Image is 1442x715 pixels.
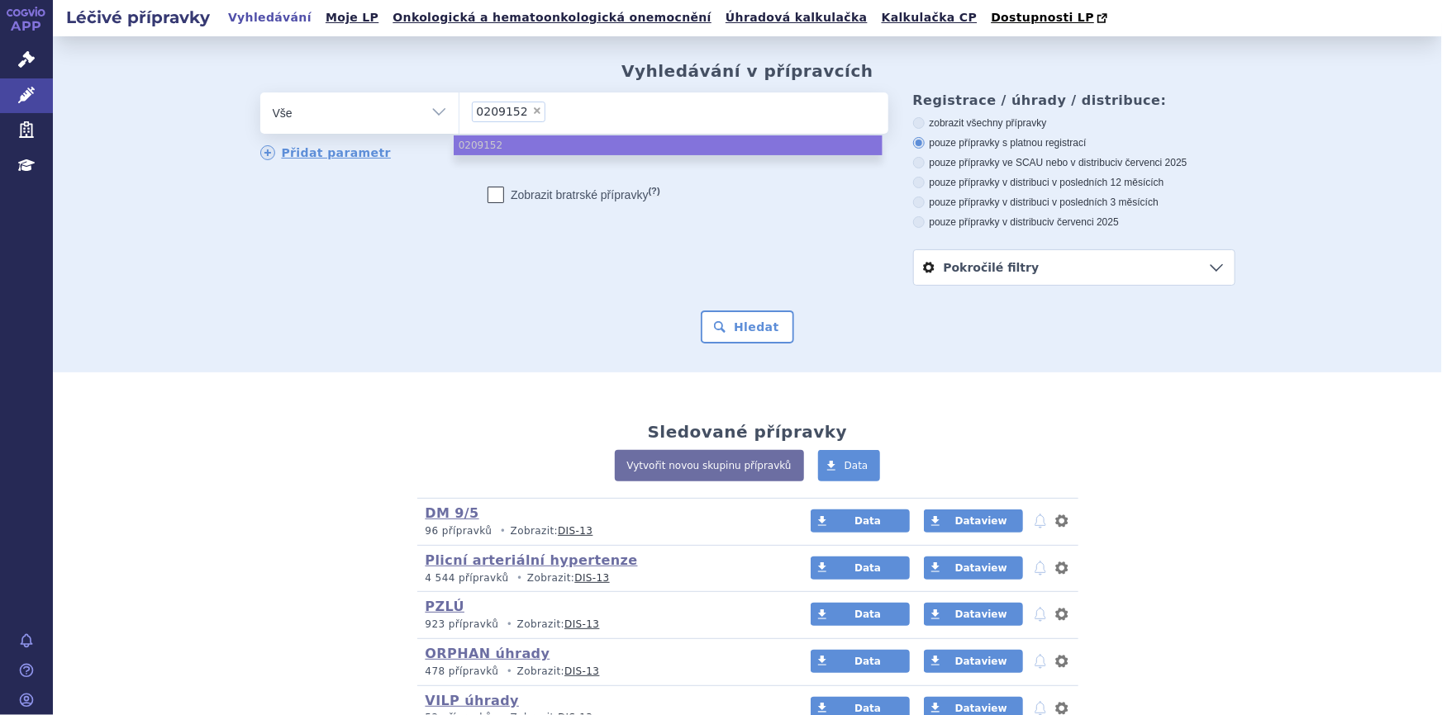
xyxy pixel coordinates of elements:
a: Dataview [924,556,1023,580]
a: Dataview [924,650,1023,673]
label: pouze přípravky ve SCAU nebo v distribuci [913,156,1235,169]
span: Dataview [955,515,1007,527]
i: • [512,571,527,585]
span: v červenci 2025 [1049,216,1119,228]
span: Dataview [955,608,1007,620]
h2: Sledované přípravky [648,422,848,442]
span: 478 přípravků [426,665,499,677]
button: nastavení [1054,558,1070,578]
a: Pokročilé filtry [914,250,1235,285]
a: Data [811,509,910,533]
a: Úhradová kalkulačka [721,7,873,29]
abbr: (?) [649,186,660,197]
p: Zobrazit: [426,571,780,585]
a: DIS-13 [564,665,599,677]
a: Data [818,450,881,481]
a: Dostupnosti LP [986,7,1116,30]
a: DIS-13 [558,525,593,537]
span: Data [854,703,881,714]
label: zobrazit všechny přípravky [913,116,1235,130]
a: Dataview [924,509,1023,533]
a: Moje LP [321,7,383,29]
span: Data [845,460,869,471]
a: Dataview [924,603,1023,626]
a: Data [811,603,910,626]
button: nastavení [1054,651,1070,671]
a: Přidat parametr [260,145,392,160]
button: notifikace [1032,511,1049,531]
a: Vytvořit novou skupinu přípravků [615,450,804,481]
span: 96 přípravků [426,525,493,537]
h2: Vyhledávání v přípravcích [621,61,873,81]
label: pouze přípravky s platnou registrací [913,136,1235,149]
input: 0209152 [550,101,620,121]
a: DM 9/5 [426,505,479,521]
span: Data [854,656,881,667]
span: Dataview [955,562,1007,574]
span: Data [854,608,881,620]
button: Hledat [701,310,794,343]
span: Data [854,515,881,527]
a: Plicní arteriální hypertenze [426,552,638,568]
label: pouze přípravky v distribuci [913,215,1235,229]
span: Dataview [955,703,1007,714]
span: v červenci 2025 [1118,157,1187,168]
a: Kalkulačka CP [877,7,983,29]
button: nastavení [1054,511,1070,531]
label: pouze přípravky v distribuci v posledních 12 měsících [913,176,1235,189]
span: Data [854,562,881,574]
label: Zobrazit bratrské přípravky [488,187,660,203]
h3: Registrace / úhrady / distribuce: [913,92,1235,108]
a: Data [811,556,910,580]
a: Data [811,650,910,673]
button: notifikace [1032,558,1049,578]
p: Zobrazit: [426,618,780,632]
span: Dataview [955,656,1007,667]
i: • [502,618,517,632]
a: DIS-13 [574,572,609,584]
span: Dostupnosti LP [991,11,1094,24]
label: pouze přípravky v distribuci v posledních 3 měsících [913,196,1235,209]
i: • [502,665,517,679]
span: 0209152 [477,106,528,117]
span: 4 544 přípravků [426,572,509,584]
span: 923 přípravků [426,618,499,630]
a: ORPHAN úhrady [426,646,550,661]
button: nastavení [1054,604,1070,624]
a: DIS-13 [564,618,599,630]
p: Zobrazit: [426,524,780,538]
span: × [532,106,542,116]
h2: Léčivé přípravky [53,6,223,29]
a: PZLÚ [426,599,465,614]
a: VILP úhrady [426,693,520,708]
p: Zobrazit: [426,665,780,679]
button: notifikace [1032,604,1049,624]
button: notifikace [1032,651,1049,671]
i: • [496,524,511,538]
a: Onkologická a hematoonkologická onemocnění [388,7,716,29]
a: Vyhledávání [223,7,316,29]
